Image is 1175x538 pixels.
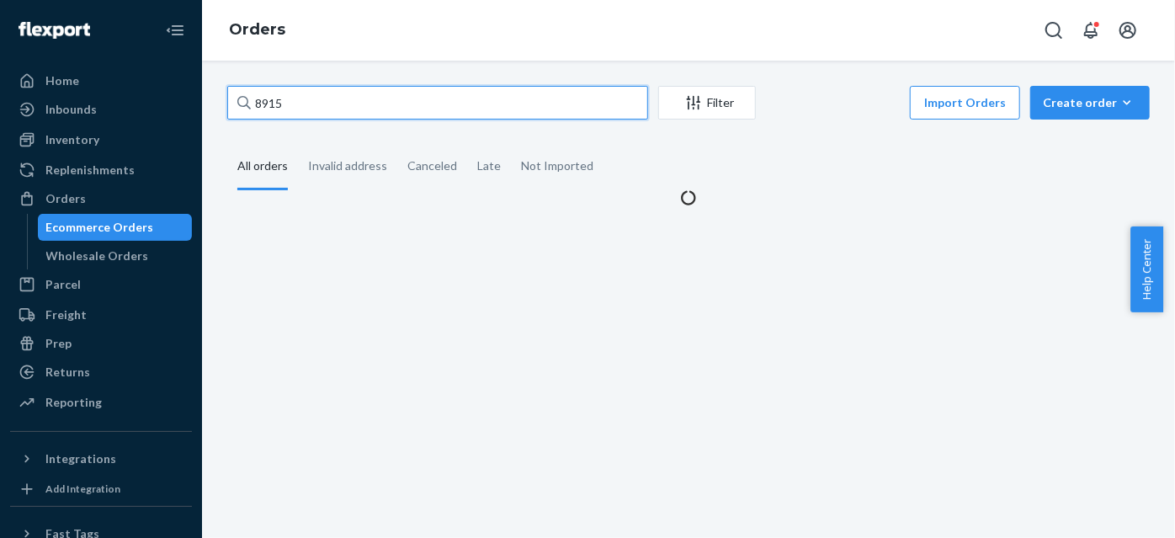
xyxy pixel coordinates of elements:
[10,359,192,386] a: Returns
[659,94,755,111] div: Filter
[158,13,192,47] button: Close Navigation
[10,67,192,94] a: Home
[45,482,120,496] div: Add Integration
[227,86,648,120] input: Search orders
[38,214,193,241] a: Ecommerce Orders
[1130,226,1163,312] button: Help Center
[19,22,90,39] img: Flexport logo
[45,364,90,381] div: Returns
[910,86,1020,120] button: Import Orders
[45,190,86,207] div: Orders
[10,389,192,416] a: Reporting
[45,276,81,293] div: Parcel
[1111,13,1145,47] button: Open account menu
[10,301,192,328] a: Freight
[407,144,457,188] div: Canceled
[10,330,192,357] a: Prep
[215,6,299,55] ol: breadcrumbs
[1037,13,1071,47] button: Open Search Box
[45,131,99,148] div: Inventory
[45,306,87,323] div: Freight
[45,162,135,178] div: Replenishments
[45,394,102,411] div: Reporting
[45,335,72,352] div: Prep
[521,144,593,188] div: Not Imported
[10,445,192,472] button: Integrations
[10,157,192,184] a: Replenishments
[45,72,79,89] div: Home
[477,144,501,188] div: Late
[45,101,97,118] div: Inbounds
[46,248,149,264] div: Wholesale Orders
[10,96,192,123] a: Inbounds
[10,479,192,499] a: Add Integration
[308,144,387,188] div: Invalid address
[38,242,193,269] a: Wholesale Orders
[658,86,756,120] button: Filter
[229,20,285,39] a: Orders
[46,219,154,236] div: Ecommerce Orders
[10,126,192,153] a: Inventory
[1030,86,1150,120] button: Create order
[1043,94,1137,111] div: Create order
[10,185,192,212] a: Orders
[45,450,116,467] div: Integrations
[237,144,288,190] div: All orders
[10,271,192,298] a: Parcel
[1074,13,1108,47] button: Open notifications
